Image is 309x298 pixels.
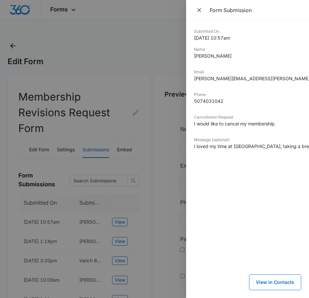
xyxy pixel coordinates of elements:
[194,143,301,150] dd: I loved my time at [GEOGRAPHIC_DATA], taking a break for now and will likely be back in the winte...
[5,43,18,48] span: Email
[5,6,19,12] span: Name
[194,137,301,143] dt: Message (optional)
[194,34,301,41] dd: [DATE] 10:57am
[12,152,95,176] label: I understand that I can pause for up to 3 months within a 12 month period.
[194,28,301,34] dt: Submitted On
[5,80,20,85] span: Phone
[194,52,301,59] dd: [PERSON_NAME]
[196,6,204,15] span: Close
[194,98,301,104] dd: 5074031042
[194,47,301,52] dt: Name
[5,186,55,191] span: Cancellation Request
[12,214,95,237] label: I understand that all accrued membership benefits will expire one year from date of payment.
[12,257,95,280] label: I would like to upgrade/downgrade my membership. (Please clarify in the message field below)
[5,247,75,253] span: Upgrade/Downgrade Request
[194,69,301,75] dt: Email
[12,195,95,211] label: I would like to cancel my membership.
[194,92,301,98] dt: Phone
[249,274,301,290] button: View in Contacts
[5,116,41,122] span: Pause Request
[210,7,301,14] div: Form Submission
[194,5,206,15] button: Close
[12,126,95,149] label: I would like to pause my membership for the upcoming month.
[194,75,301,82] dd: [PERSON_NAME][EMAIL_ADDRESS][PERSON_NAME][DOMAIN_NAME]
[5,290,50,296] span: Message (optional)
[194,114,301,120] dt: Cancellation Request
[194,120,301,127] dd: I would like to cancel my membership.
